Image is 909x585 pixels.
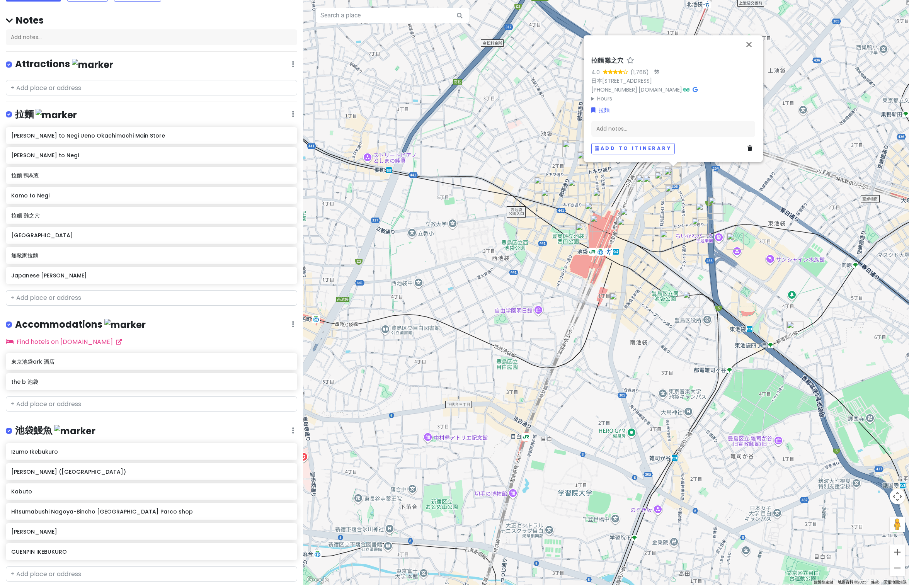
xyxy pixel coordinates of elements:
[591,86,637,94] a: [PHONE_NUMBER]
[883,580,907,584] a: 回報地圖錯誤
[683,291,700,308] div: BEROBE IKEBUKURO
[814,580,833,585] button: 鍵盤快速鍵
[11,508,291,515] h6: Hitsumabushi Nagoya-Bincho [GEOGRAPHIC_DATA] Parco shop
[6,566,297,582] input: + Add place or address
[6,29,297,46] div: Add notes...
[591,106,609,114] a: 拉麵
[11,232,291,239] h6: [GEOGRAPHIC_DATA]
[664,168,681,185] div: Tensei
[890,517,905,532] button: 將衣夾人拖曳到地圖上，就能開啟街景服務
[609,292,626,310] div: 無敵家拉麵
[6,337,122,346] a: Find hotels on [DOMAIN_NAME]
[11,132,291,139] h6: [PERSON_NAME] to Negi Ueno Okachimachi Main Store
[620,208,637,225] div: Hitsumabushi Nagoya-Bincho Ikebukuro Parco shop
[36,109,77,121] img: marker
[740,35,758,54] button: 關閉
[593,189,610,206] div: 天丼富士
[727,233,744,250] div: Ikkyu-An
[11,152,291,159] h6: [PERSON_NAME] to Negi
[871,580,879,584] a: 條款 (在新分頁中開啟)
[708,197,725,214] div: 東京池袋ark 酒店
[693,87,698,92] i: Google Maps
[643,175,660,192] div: Iketan Ikebukuro
[591,94,755,103] summary: Hours
[104,319,146,331] img: marker
[890,560,905,576] button: 縮小
[665,185,682,202] div: I'm donut ? 池袋
[655,172,672,189] div: the b 池袋
[72,59,113,71] img: marker
[11,252,291,259] h6: 無敵家拉麵
[11,172,291,179] h6: 拉麵 鴨&葱
[696,203,713,220] div: Wagyu Yakiniku Blackhole
[11,272,291,279] h6: Japanese [PERSON_NAME]
[665,166,682,183] div: 拉麵 雞之穴
[6,396,297,412] input: + Add place or address
[6,290,297,306] input: + Add place or address
[591,143,675,154] button: Add to itinerary
[562,140,579,157] div: Kabuto
[585,202,602,219] div: Ginzahageten Ikebukurotobuten
[11,358,291,365] h6: 東京池袋ark 酒店
[11,548,291,555] h6: GUENPIN IKEBUKURO
[786,321,803,338] div: 牛舌の店多津よし
[591,57,623,65] h6: 拉麵 雞之穴
[692,218,709,235] div: Negishi
[315,8,470,23] input: Search a place
[11,448,291,455] h6: Izumo Ikebukuro
[6,14,297,26] h4: Notes
[591,68,603,77] div: 4.0
[722,155,739,172] div: Japanese Ramen Gokan
[617,218,634,235] div: Ten Ichi
[15,318,146,331] h4: Accommodations
[15,424,95,437] h4: 池袋鰻魚
[11,488,291,495] h6: Kabuto
[305,575,330,585] a: 在 Google 地圖上開啟這個區域 (開啟新視窗)
[54,425,95,437] img: marker
[305,575,330,585] img: Google
[626,57,634,65] a: Star place
[630,68,649,77] div: (1,766)
[11,378,291,385] h6: the b 池袋
[638,86,682,94] a: [DOMAIN_NAME]
[660,230,677,247] div: Negishi
[890,544,905,560] button: 放大
[838,580,866,584] span: 地圖資料 ©2025
[591,121,755,137] div: Add notes...
[541,189,558,206] div: 銀座 篝 Echika池袋店
[649,69,659,77] div: ·
[534,177,551,194] div: Manmaru Ikebukuro
[575,223,592,240] div: Izumo Ikebukuro
[11,212,291,219] h6: 拉麵 雞之穴
[11,468,291,475] h6: [PERSON_NAME] ([GEOGRAPHIC_DATA])
[590,215,607,232] div: Tenichitobuikebukuroten
[577,151,594,168] div: GUENPIN IKEBUKURO
[747,145,755,153] a: Delete place
[6,80,297,95] input: + Add place or address
[683,87,689,92] i: Tripadvisor
[11,528,291,535] h6: [PERSON_NAME]
[591,57,755,103] div: · ·
[11,192,291,199] h6: Kamo to Negi
[890,489,905,504] button: 地圖攝影機控制項
[636,175,653,192] div: Unagi Yoshikawa (Ikebukuro)
[15,108,77,121] h4: 拉麵
[568,179,585,196] div: 一心舌助 池袋店
[15,58,113,71] h4: Attractions
[591,77,652,85] a: 日本[STREET_ADDRESS]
